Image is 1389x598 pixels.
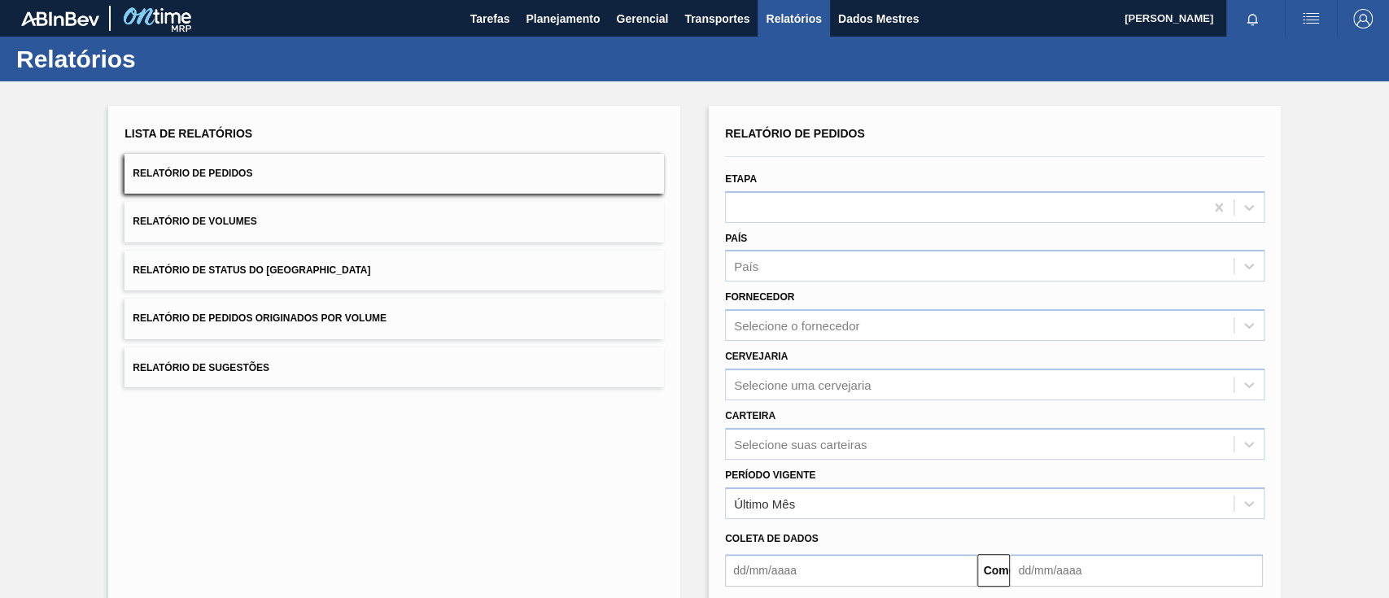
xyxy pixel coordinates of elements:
button: Notificações [1226,7,1278,30]
font: Etapa [725,173,757,185]
button: Comeu [977,554,1010,587]
font: Planejamento [526,12,600,25]
font: Cervejaria [725,351,788,362]
font: Tarefas [470,12,510,25]
font: Carteira [725,410,775,421]
font: Relatório de Pedidos Originados por Volume [133,313,387,325]
input: dd/mm/aaaa [725,554,977,587]
font: País [725,233,747,244]
font: Relatório de Volumes [133,216,256,228]
font: Relatórios [16,46,136,72]
font: [PERSON_NAME] [1125,12,1213,24]
button: Relatório de Pedidos Originados por Volume [124,299,664,338]
font: Coleta de dados [725,533,819,544]
font: Fornecedor [725,291,794,303]
font: Comeu [983,564,1021,577]
img: Sair [1353,9,1373,28]
button: Relatório de Status do [GEOGRAPHIC_DATA] [124,251,664,290]
font: Selecione suas carteiras [734,437,867,451]
font: Lista de Relatórios [124,127,252,140]
input: dd/mm/aaaa [1010,554,1262,587]
font: Dados Mestres [838,12,919,25]
button: Relatório de Volumes [124,202,664,242]
font: Relatórios [766,12,821,25]
font: Período Vigente [725,469,815,481]
font: Relatório de Pedidos [725,127,865,140]
font: Relatório de Status do [GEOGRAPHIC_DATA] [133,264,370,276]
font: País [734,260,758,273]
font: Transportes [684,12,749,25]
button: Relatório de Pedidos [124,154,664,194]
font: Último Mês [734,496,795,510]
font: Relatório de Pedidos [133,168,252,179]
img: TNhmsLtSVTkK8tSr43FrP2fwEKptu5GPRR3wAAAABJRU5ErkJggg== [21,11,99,26]
font: Selecione uma cervejaria [734,378,871,391]
font: Relatório de Sugestões [133,361,269,373]
font: Selecione o fornecedor [734,319,859,333]
button: Relatório de Sugestões [124,347,664,387]
img: ações do usuário [1301,9,1321,28]
font: Gerencial [616,12,668,25]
